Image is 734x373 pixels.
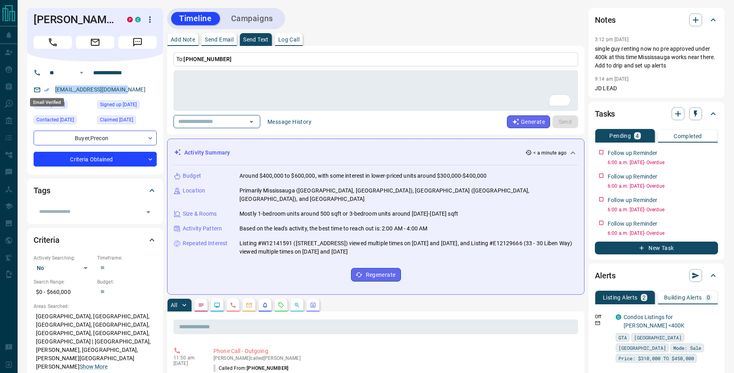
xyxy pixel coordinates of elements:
span: Mode: Sale [673,344,701,352]
div: property.ca [127,17,133,22]
svg: Lead Browsing Activity [214,302,220,308]
div: Notes [595,10,718,30]
div: Tags [34,181,157,200]
button: Show More [80,363,108,371]
p: Follow up Reminder [608,149,657,157]
p: Follow up Reminder [608,220,657,228]
span: Call [34,36,72,49]
span: Email [76,36,114,49]
a: [EMAIL_ADDRESS][DOMAIN_NAME] [55,86,146,93]
span: GTA [618,333,627,341]
div: Activity Summary< a minute ago [174,145,578,160]
div: Tasks [595,104,718,123]
p: Listing #W12141591 ([STREET_ADDRESS]) viewed multiple times on [DATE] and [DATE], and Listing #E1... [239,239,578,256]
span: [GEOGRAPHIC_DATA] [634,333,682,341]
p: [PERSON_NAME] called [PERSON_NAME] [213,355,575,361]
p: 6:00 a.m. [DATE] - Overdue [608,183,718,190]
p: 6:00 a.m. [DATE] - Overdue [608,159,718,166]
button: Open [77,68,86,77]
div: condos.ca [616,314,621,320]
svg: Notes [198,302,204,308]
p: Phone Call - Outgoing [213,347,575,355]
p: Building Alerts [664,295,702,300]
p: 6:00 a.m. [DATE] - Overdue [608,206,718,213]
div: Buyer , Precon [34,131,157,145]
button: Generate [507,115,550,128]
button: Campaigns [223,12,281,25]
p: Send Text [243,37,269,42]
button: New Task [595,242,718,254]
span: Contacted [DATE] [36,116,74,124]
svg: Emails [246,302,252,308]
p: Follow up Reminder [608,173,657,181]
p: 4 [636,133,639,139]
p: 11:50 am [174,355,201,361]
svg: Requests [278,302,284,308]
p: To: [174,52,578,66]
div: Alerts [595,266,718,285]
h2: Tasks [595,107,615,120]
div: No [34,262,93,274]
p: Areas Searched: [34,303,157,310]
p: Timeframe: [97,254,157,262]
h1: [PERSON_NAME] [34,13,115,26]
span: Message [118,36,157,49]
span: [GEOGRAPHIC_DATA] [618,344,666,352]
div: Tue Sep 09 2025 [34,115,93,127]
p: Activity Pattern [183,224,222,233]
p: Pending [609,133,631,139]
p: Location [183,186,205,195]
p: [DATE] [174,361,201,366]
p: JD LEAD [595,84,718,93]
p: Search Range: [34,278,93,286]
p: Called From: [213,365,288,372]
p: Actively Searching: [34,254,93,262]
svg: Opportunities [294,302,300,308]
p: Repeated Interest [183,239,227,248]
h2: Tags [34,184,50,197]
a: Condos Listings for [PERSON_NAME] <400K [624,314,685,329]
p: single guy renting now no pre approved under 400k at this time Mississauga works near there. Add ... [595,45,718,70]
p: Budget: [97,278,157,286]
p: Off [595,313,611,320]
span: [PHONE_NUMBER] [247,365,288,371]
span: Claimed [DATE] [100,116,133,124]
p: Based on the lead's activity, the best time to reach out is: 2:00 AM - 4:00 AM [239,224,427,233]
svg: Agent Actions [310,302,316,308]
p: 0 [707,295,710,300]
p: Log Call [278,37,299,42]
div: condos.ca [135,17,141,22]
p: 6:00 a.m. [DATE] - Overdue [608,230,718,237]
div: Fri Dec 01 2023 [97,115,157,127]
p: 3:12 pm [DATE] [595,37,629,42]
svg: Email [595,320,600,326]
span: Price: $310,000 TO $450,000 [618,354,694,362]
svg: Listing Alerts [262,302,268,308]
p: Listing Alerts [603,295,638,300]
h2: Notes [595,14,616,26]
svg: Email Verified [44,87,50,93]
p: 9:14 am [DATE] [595,76,629,82]
p: Mostly 1-bedroom units around 500 sqft or 3-bedroom units around [DATE]-[DATE] sqft [239,210,458,218]
span: [PHONE_NUMBER] [183,56,231,62]
div: Criteria Obtained [34,152,157,167]
p: 2 [642,295,646,300]
div: Criteria [34,230,157,250]
button: Timeline [171,12,220,25]
button: Open [143,206,154,218]
button: Regenerate [351,268,401,282]
p: Budget [183,172,201,180]
p: Send Email [205,37,233,42]
h2: Criteria [34,234,60,246]
p: All [171,302,177,308]
svg: Calls [230,302,236,308]
p: Size & Rooms [183,210,217,218]
h2: Alerts [595,269,616,282]
textarea: To enrich screen reader interactions, please activate Accessibility in Grammarly extension settings [179,74,572,108]
span: Signed up [DATE] [100,101,137,109]
p: Around $400,000 to $600,000, with some interest in lower-priced units around $300,000-$400,000 [239,172,487,180]
button: Open [246,116,257,127]
p: < a minute ago [533,149,566,157]
button: Message History [263,115,316,128]
div: Email Verified [30,98,64,107]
